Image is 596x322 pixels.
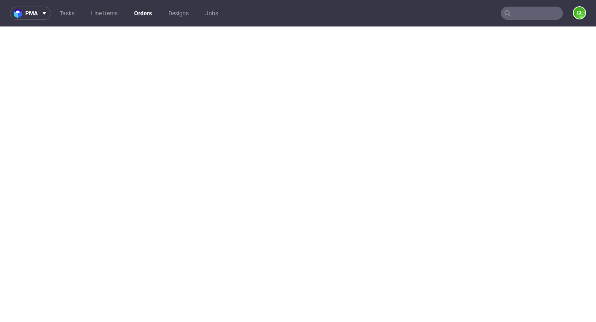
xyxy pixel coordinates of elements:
button: pma [10,7,51,20]
img: logo [14,9,25,18]
a: Designs [163,7,194,20]
a: Jobs [200,7,223,20]
a: Tasks [55,7,79,20]
span: pma [25,10,38,16]
a: Orders [129,7,157,20]
a: Line Items [86,7,123,20]
figcaption: GL [574,7,585,19]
